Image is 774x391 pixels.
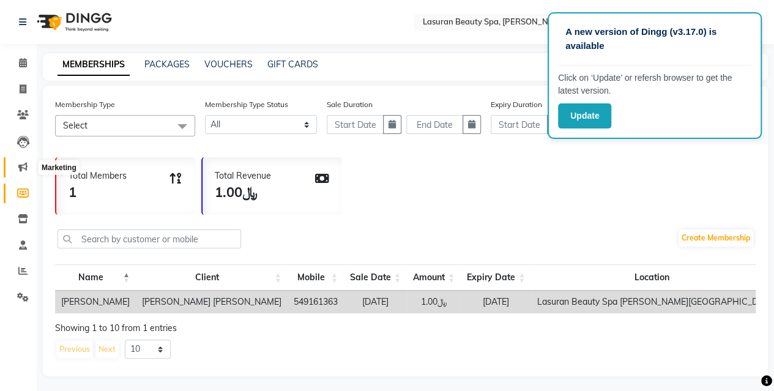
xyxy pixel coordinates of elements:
[461,264,531,291] th: Expiry Date: activate to sort column ascending
[205,99,288,110] label: Membership Type Status
[679,229,753,247] a: Create Membership
[491,99,542,110] label: Expiry Duration
[565,25,744,53] p: A new version of Dingg (v3.17.0) is available
[55,291,136,313] td: [PERSON_NAME]
[288,264,344,291] th: Mobile: activate to sort column ascending
[39,160,80,175] div: Marketing
[327,99,373,110] label: Sale Duration
[461,291,531,313] td: [DATE]
[407,264,461,291] th: Amount: activate to sort column ascending
[63,120,87,131] span: Select
[58,54,130,76] a: MEMBERSHIPS
[55,322,756,335] div: Showing 1 to 10 from 1 entries
[288,291,344,313] td: 549161363
[56,341,93,358] button: Previous
[407,291,461,313] td: ﷼1.00
[55,264,136,291] th: Name: activate to sort column descending
[136,264,288,291] th: Client: activate to sort column ascending
[327,115,384,134] input: Start Date
[95,341,119,358] button: Next
[69,182,127,203] div: 1
[144,59,190,70] a: PACKAGES
[215,182,271,203] div: ﷼1.00
[55,99,115,110] label: Membership Type
[344,291,407,313] td: [DATE]
[491,115,548,134] input: Start Date
[558,103,611,128] button: Update
[558,72,751,97] p: Click on ‘Update’ or refersh browser to get the latest version.
[267,59,318,70] a: GIFT CARDS
[69,169,127,182] div: Total Members
[215,169,271,182] div: Total Revenue
[344,264,407,291] th: Sale Date: activate to sort column ascending
[31,5,115,39] img: logo
[406,115,463,134] input: End Date
[136,291,288,313] td: [PERSON_NAME] [PERSON_NAME]
[58,229,241,248] input: Search by customer or mobile
[204,59,253,70] a: VOUCHERS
